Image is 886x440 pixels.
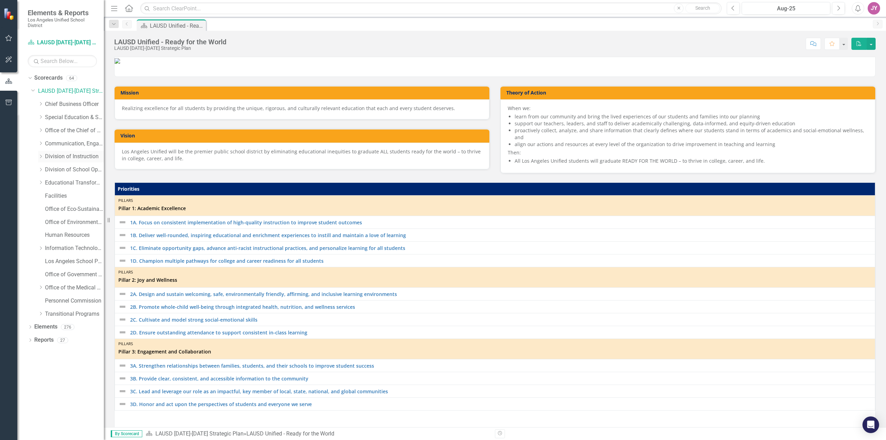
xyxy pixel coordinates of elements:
[130,376,871,381] a: 3B. Provide clear, consistent, and accessible information to the community
[695,5,710,11] span: Search
[515,113,868,120] li: learn from our community and bring the lived experiences of our students and families into our pl...
[118,303,127,311] img: Not Defined
[118,315,127,324] img: Not Defined
[742,2,830,15] button: Aug-25
[34,336,54,344] a: Reports
[515,120,868,127] li: support our teachers, leaders, and staff to deliver academically challenging, data-informed, and ...
[34,74,63,82] a: Scorecards
[45,258,104,266] a: Los Angeles School Police
[118,198,871,203] div: Pillars
[66,75,77,81] div: 64
[118,290,127,298] img: Not Defined
[57,337,68,343] div: 27
[118,374,127,383] img: Not Defined
[862,416,879,433] div: Open Intercom Messenger
[130,258,871,263] a: 1D. Champion multiple pathways for college and career readiness for all students
[118,257,127,265] img: Not Defined
[115,58,120,64] img: LAUSD_combo_seal_wordmark%20v2.png
[130,330,871,335] a: 2D. Ensure outstanding attendance to support consistent in-class learning
[508,105,868,164] div: Then:
[118,277,871,284] span: Pillar 2: Joy and Wellness
[130,220,871,225] a: 1A. Focus on consistent implementation of high-quality instruction to improve student outcomes
[122,105,482,112] div: Realizing excellence for all students by providing the unique, rigorous, and culturally relevant ...
[118,361,127,370] img: Not Defined
[45,231,104,239] a: Human Resources
[868,2,880,15] button: JY
[45,297,104,305] a: Personnel Commission
[130,389,871,394] a: 3C. Lead and leverage our role as an impactful, key member of local, state, national, and global ...
[3,8,16,20] img: ClearPoint Strategy
[45,100,104,108] a: Chief Business Officer
[515,158,868,164] li: All Los Angeles Unified students will graduate READY FOR THE WORLD – to thrive in college, career...
[118,205,871,212] span: Pillar 1: Academic Excellence
[508,105,531,111] span: When we:
[45,310,104,318] a: Transitional Programs
[120,133,486,138] h3: Vision
[130,304,871,309] a: 2B. Promote whole-child well-being through integrated health, nutrition, and wellness services
[130,245,871,251] a: 1C. Eliminate opportunity gaps, advance anti-racist instructional practices, and personalize lear...
[45,140,104,148] a: Communication, Engagement & Collaboration
[506,90,872,95] h3: Theory of Action
[45,166,104,174] a: Division of School Operations
[515,127,868,141] li: proactively collect, analyze, and share information that clearly defines where our students stand...
[685,3,720,13] button: Search
[146,430,490,438] div: »
[118,328,127,336] img: Not Defined
[111,430,142,437] span: By Scorecard
[118,387,127,395] img: Not Defined
[28,55,97,67] input: Search Below...
[118,218,127,226] img: Not Defined
[118,244,127,252] img: Not Defined
[120,90,486,95] h3: Mission
[34,323,57,331] a: Elements
[118,231,127,239] img: Not Defined
[118,348,871,355] span: Pillar 3: Engagement and Collaboration
[130,291,871,297] a: 2A. Design and sustain welcoming, safe, environmentally friendly, affirming, and inclusive learni...
[45,127,104,135] a: Office of the Chief of Staff
[61,324,74,330] div: 276
[150,21,204,30] div: LAUSD Unified - Ready for the World
[28,17,97,28] small: Los Angeles Unified School District
[45,192,104,200] a: Facilities
[38,87,104,95] a: LAUSD [DATE]-[DATE] Strategic Plan
[246,430,334,437] div: LAUSD Unified - Ready for the World
[155,430,244,437] a: LAUSD [DATE]-[DATE] Strategic Plan
[45,114,104,122] a: Special Education & Specialized Programs
[45,218,104,226] a: Office of Environmental Health and Safety
[130,317,871,322] a: 2C. Cultivate and model strong social-emotional skills
[118,400,127,408] img: Not Defined
[744,5,828,13] div: Aug-25
[515,141,868,148] li: align our actions and resources at every level of the organization to drive improvement in teachi...
[45,205,104,213] a: Office of Eco-Sustainability
[122,148,482,162] div: Los Angeles Unified will be the premier public school district by eliminating educational inequit...
[45,284,104,292] a: Office of the Medical Director
[114,46,226,51] div: LAUSD [DATE]-[DATE] Strategic Plan
[45,271,104,279] a: Office of Government Relations
[118,269,871,275] div: Pillars
[45,244,104,252] a: Information Technology Services
[130,363,871,368] a: 3A. Strengthen relationships between families, students, and their schools to improve student suc...
[28,9,97,17] span: Elements & Reports
[118,341,871,347] div: Pillars
[45,179,104,187] a: Educational Transformation Office
[130,402,871,407] a: 3D. Honor and act upon the perspectives of students and everyone we serve
[45,153,104,161] a: Division of Instruction
[114,38,226,46] div: LAUSD Unified - Ready for the World
[28,39,97,47] a: LAUSD [DATE]-[DATE] Strategic Plan
[130,233,871,238] a: 1B. Deliver well-rounded, inspiring educational and enrichment experiences to instill and maintai...
[140,2,722,15] input: Search ClearPoint...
